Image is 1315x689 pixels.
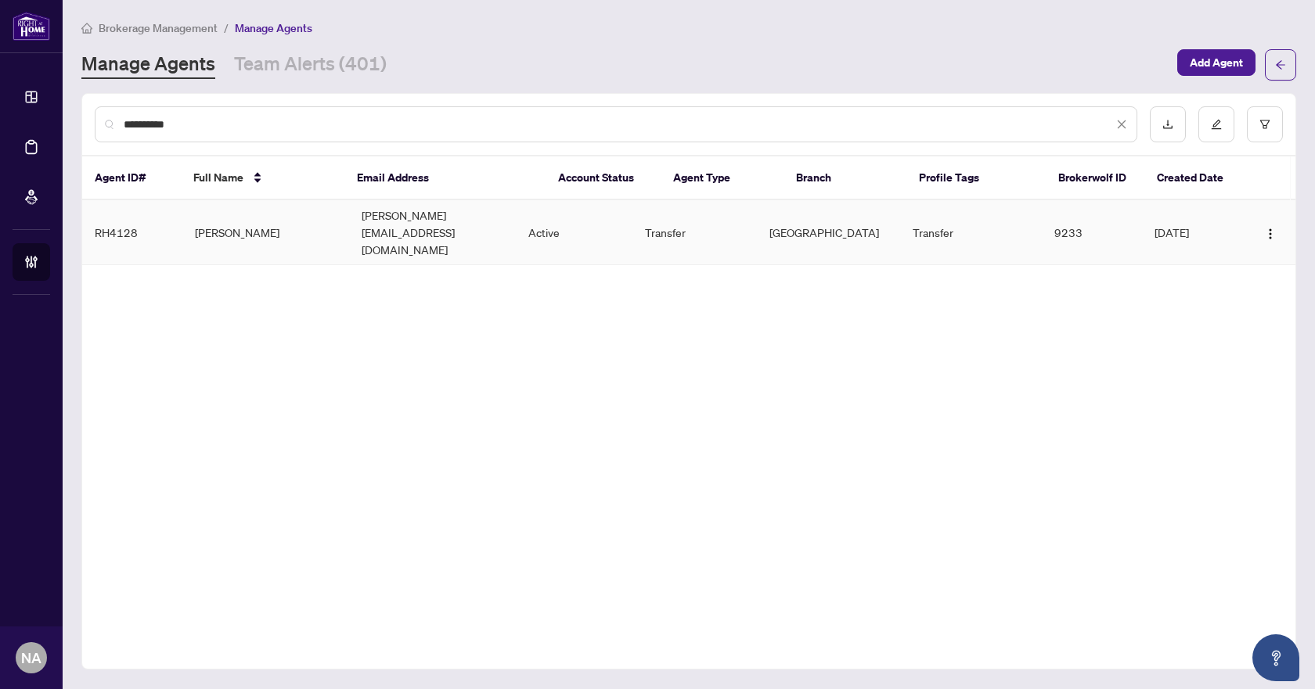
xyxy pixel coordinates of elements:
span: home [81,23,92,34]
th: Brokerwolf ID [1046,156,1144,200]
button: Add Agent [1177,49,1256,76]
th: Email Address [344,156,546,200]
td: Transfer [632,200,758,265]
th: Created Date [1144,156,1243,200]
span: edit [1211,119,1222,130]
th: Agent ID# [82,156,181,200]
span: close [1116,119,1127,130]
img: Logo [1264,228,1277,240]
span: NA [21,647,41,669]
th: Profile Tags [906,156,1046,200]
span: download [1162,119,1173,130]
th: Branch [784,156,906,200]
span: Manage Agents [235,21,312,35]
span: filter [1259,119,1270,130]
th: Account Status [546,156,661,200]
button: filter [1247,106,1283,142]
button: download [1150,106,1186,142]
span: Full Name [193,169,243,186]
a: Team Alerts (401) [234,51,387,79]
td: [PERSON_NAME][EMAIL_ADDRESS][DOMAIN_NAME] [349,200,516,265]
th: Agent Type [661,156,784,200]
td: RH4128 [82,200,182,265]
th: Full Name [181,156,345,200]
td: [PERSON_NAME] [182,200,349,265]
td: [GEOGRAPHIC_DATA] [757,200,900,265]
a: Manage Agents [81,51,215,79]
span: Add Agent [1190,50,1243,75]
button: Open asap [1252,634,1299,681]
span: Brokerage Management [99,21,218,35]
span: arrow-left [1275,59,1286,70]
td: Transfer [900,200,1042,265]
button: Logo [1258,220,1283,245]
td: 9233 [1042,200,1142,265]
li: / [224,19,229,37]
td: Active [516,200,632,265]
td: [DATE] [1142,200,1242,265]
button: edit [1198,106,1234,142]
img: logo [13,12,50,41]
